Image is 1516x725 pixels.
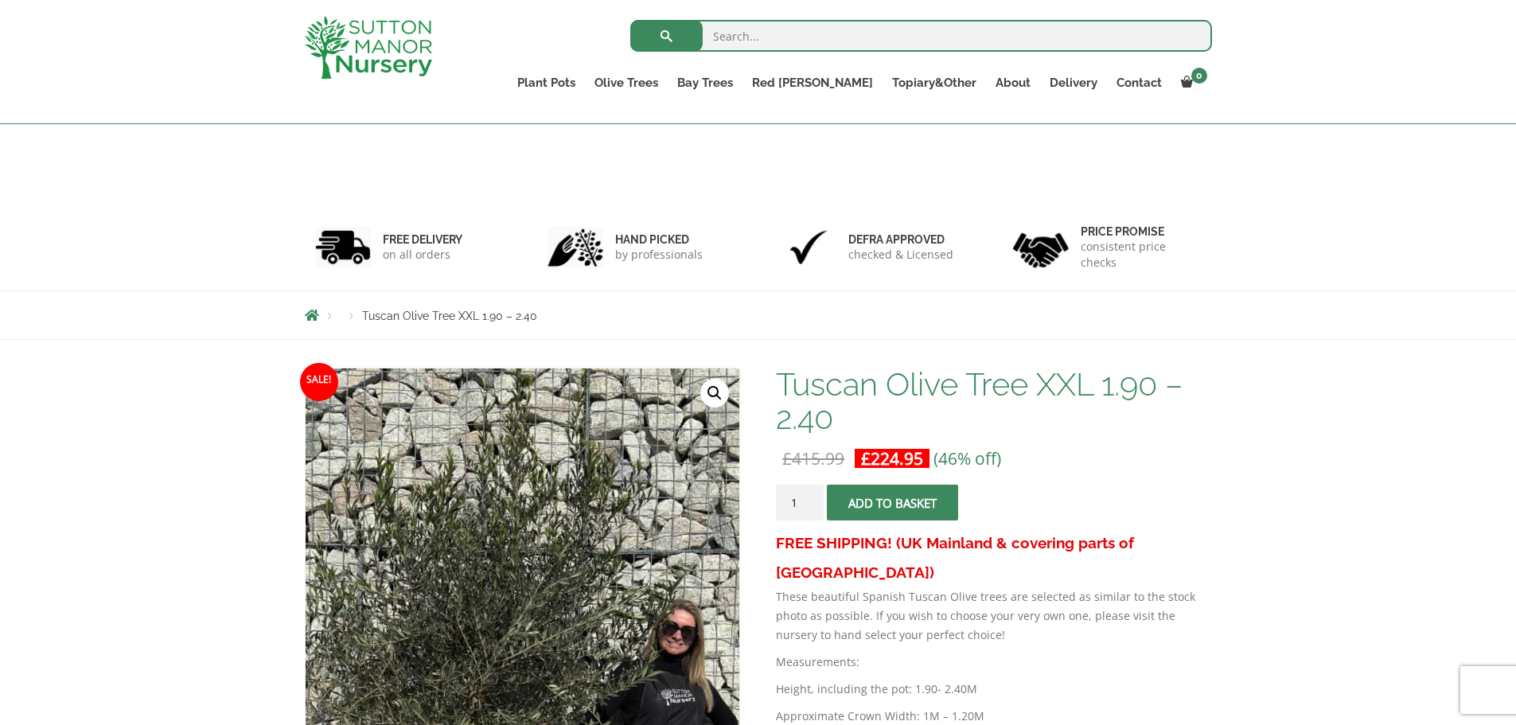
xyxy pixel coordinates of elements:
a: Topiary&Other [883,72,986,94]
a: View full-screen image gallery [700,379,729,407]
a: Red [PERSON_NAME] [742,72,883,94]
h3: FREE SHIPPING! (UK Mainland & covering parts of [GEOGRAPHIC_DATA]) [776,528,1211,587]
h6: FREE DELIVERY [383,232,462,247]
p: on all orders [383,247,462,263]
img: 1.jpg [315,227,371,267]
a: Delivery [1040,72,1107,94]
button: Add to basket [827,485,958,520]
h6: hand picked [615,232,703,247]
span: £ [861,447,871,470]
a: Contact [1107,72,1171,94]
span: Sale! [300,363,338,401]
a: 0 [1171,72,1212,94]
p: by professionals [615,247,703,263]
a: Olive Trees [585,72,668,94]
span: 0 [1191,68,1207,84]
img: 4.jpg [1013,223,1069,271]
span: (46% off) [933,447,1001,470]
h6: Price promise [1081,224,1202,239]
p: consistent price checks [1081,239,1202,271]
a: About [986,72,1040,94]
img: 3.jpg [781,227,836,267]
input: Search... [630,20,1212,52]
p: These beautiful Spanish Tuscan Olive trees are selected as similar to the stock photo as possible... [776,587,1211,645]
img: 2.jpg [548,227,603,267]
p: checked & Licensed [848,247,953,263]
input: Product quantity [776,485,824,520]
p: Height, including the pot: 1.90- 2.40M [776,680,1211,699]
a: Bay Trees [668,72,742,94]
span: Tuscan Olive Tree XXL 1.90 – 2.40 [362,310,537,322]
bdi: 224.95 [861,447,923,470]
img: logo [305,16,432,79]
h6: Defra approved [848,232,953,247]
p: Measurements: [776,653,1211,672]
nav: Breadcrumbs [305,309,1212,322]
h1: Tuscan Olive Tree XXL 1.90 – 2.40 [776,368,1211,435]
a: Plant Pots [508,72,585,94]
span: £ [782,447,792,470]
bdi: 415.99 [782,447,844,470]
